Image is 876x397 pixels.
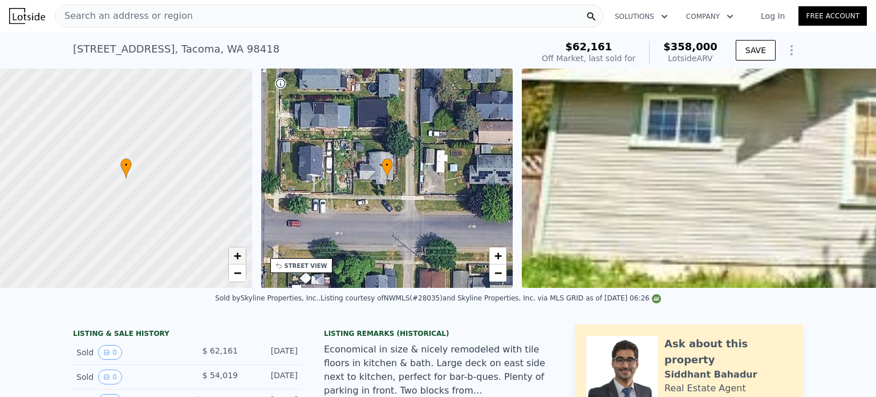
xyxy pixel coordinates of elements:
span: + [233,248,241,263]
div: STREET VIEW [285,262,327,270]
div: [DATE] [247,345,298,360]
span: − [494,266,502,280]
button: View historical data [98,345,122,360]
div: Siddhant Bahadur [664,368,757,382]
span: Search an address or region [55,9,193,23]
button: Solutions [606,6,677,27]
span: + [494,248,502,263]
a: Zoom in [229,247,246,264]
div: [DATE] [247,370,298,384]
div: Listing Remarks (Historical) [324,329,552,338]
a: Zoom out [489,264,506,282]
a: Zoom in [489,247,506,264]
div: Off Market, last sold for [542,53,635,64]
img: NWMLS Logo [652,294,661,303]
div: • [120,158,132,178]
span: • [382,160,393,170]
span: − [233,266,241,280]
div: Sold by Skyline Properties, Inc. . [215,294,321,302]
span: • [120,160,132,170]
div: Ask about this property [664,336,792,368]
div: Real Estate Agent [664,382,746,395]
span: $358,000 [663,41,717,53]
button: SAVE [736,40,776,61]
div: Lotside ARV [663,53,717,64]
button: Company [677,6,743,27]
div: Sold [76,345,178,360]
a: Zoom out [229,264,246,282]
button: View historical data [98,370,122,384]
a: Free Account [798,6,867,26]
span: $ 62,161 [202,346,238,355]
div: [STREET_ADDRESS] , Tacoma , WA 98418 [73,41,279,57]
div: Listing courtesy of NWMLS (#28035) and Skyline Properties, Inc. via MLS GRID as of [DATE] 06:26 [321,294,661,302]
div: Sold [76,370,178,384]
span: $ 54,019 [202,371,238,380]
a: Log In [747,10,798,22]
div: LISTING & SALE HISTORY [73,329,301,340]
div: • [382,158,393,178]
span: $62,161 [565,41,612,53]
img: Lotside [9,8,45,24]
button: Show Options [780,39,803,62]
